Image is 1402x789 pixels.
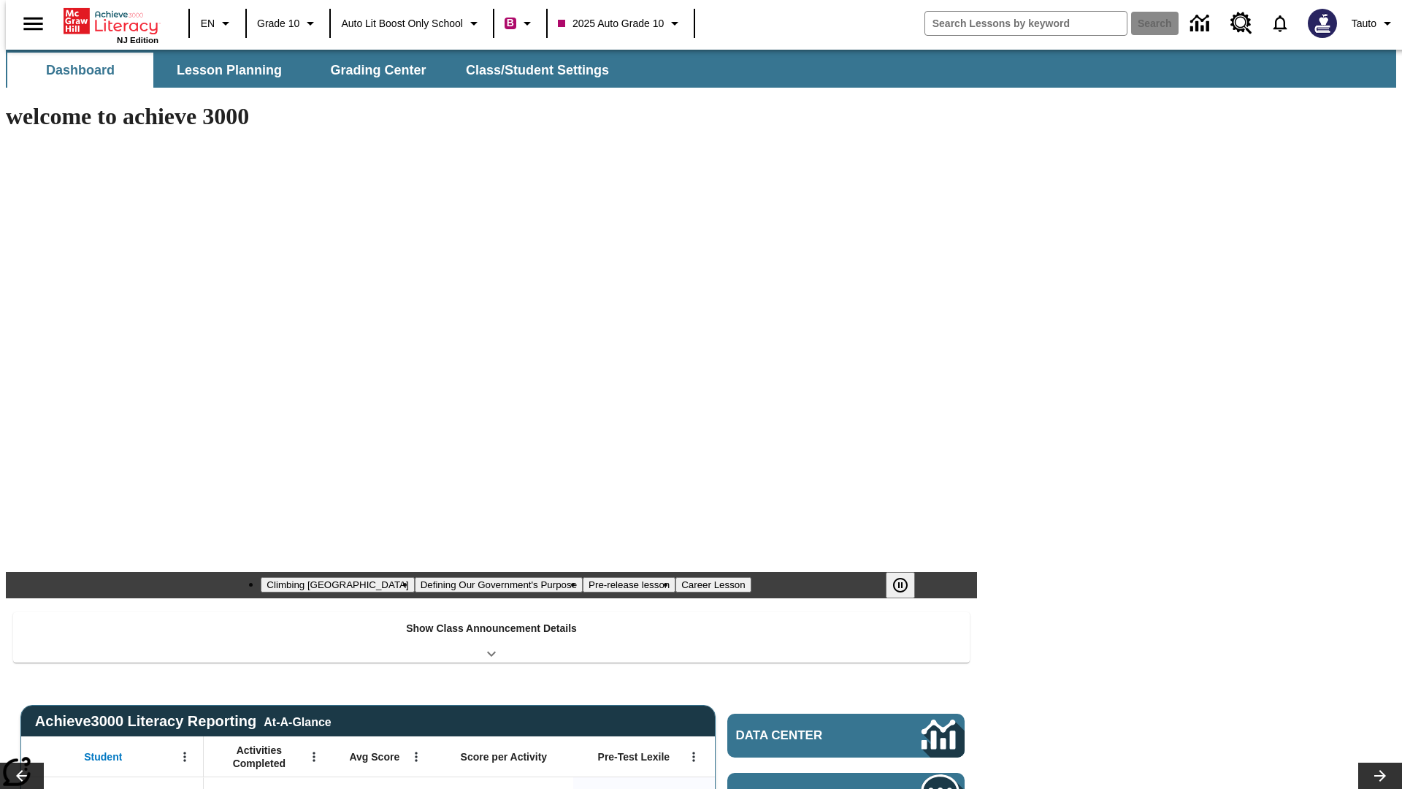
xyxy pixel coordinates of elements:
[675,577,751,592] button: Slide 4 Career Lesson
[461,750,548,763] span: Score per Activity
[886,572,915,598] button: Pause
[194,10,241,37] button: Language: EN, Select a language
[1181,4,1222,44] a: Data Center
[305,53,451,88] button: Grading Center
[7,53,153,88] button: Dashboard
[211,744,307,770] span: Activities Completed
[341,16,463,31] span: Auto Lit Boost only School
[558,16,664,31] span: 2025 Auto Grade 10
[264,713,331,729] div: At-A-Glance
[261,577,414,592] button: Slide 1 Climbing Mount Tai
[1358,763,1402,789] button: Lesson carousel, Next
[6,103,977,130] h1: welcome to achieve 3000
[257,16,299,31] span: Grade 10
[35,713,332,730] span: Achieve3000 Literacy Reporting
[736,728,873,743] span: Data Center
[499,10,542,37] button: Boost Class color is violet red. Change class color
[12,2,55,45] button: Open side menu
[683,746,705,768] button: Open Menu
[466,62,609,79] span: Class/Student Settings
[454,53,621,88] button: Class/Student Settings
[64,5,158,45] div: Home
[349,750,399,763] span: Avg Score
[13,612,970,663] div: Show Class Announcement Details
[925,12,1127,35] input: search field
[406,621,577,636] p: Show Class Announcement Details
[6,53,622,88] div: SubNavbar
[335,10,489,37] button: School: Auto Lit Boost only School, Select your school
[1222,4,1261,43] a: Resource Center, Will open in new tab
[507,14,514,32] span: B
[46,62,115,79] span: Dashboard
[886,572,930,598] div: Pause
[1261,4,1299,42] a: Notifications
[727,714,965,758] a: Data Center
[84,750,122,763] span: Student
[598,750,670,763] span: Pre-Test Lexile
[1352,16,1376,31] span: Tauto
[1299,4,1346,42] button: Select a new avatar
[201,16,215,31] span: EN
[303,746,325,768] button: Open Menu
[330,62,426,79] span: Grading Center
[6,50,1396,88] div: SubNavbar
[251,10,325,37] button: Grade: Grade 10, Select a grade
[583,577,675,592] button: Slide 3 Pre-release lesson
[405,746,427,768] button: Open Menu
[1308,9,1337,38] img: Avatar
[177,62,282,79] span: Lesson Planning
[117,36,158,45] span: NJ Edition
[174,746,196,768] button: Open Menu
[64,7,158,36] a: Home
[552,10,689,37] button: Class: 2025 Auto Grade 10, Select your class
[156,53,302,88] button: Lesson Planning
[415,577,583,592] button: Slide 2 Defining Our Government's Purpose
[1346,10,1402,37] button: Profile/Settings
